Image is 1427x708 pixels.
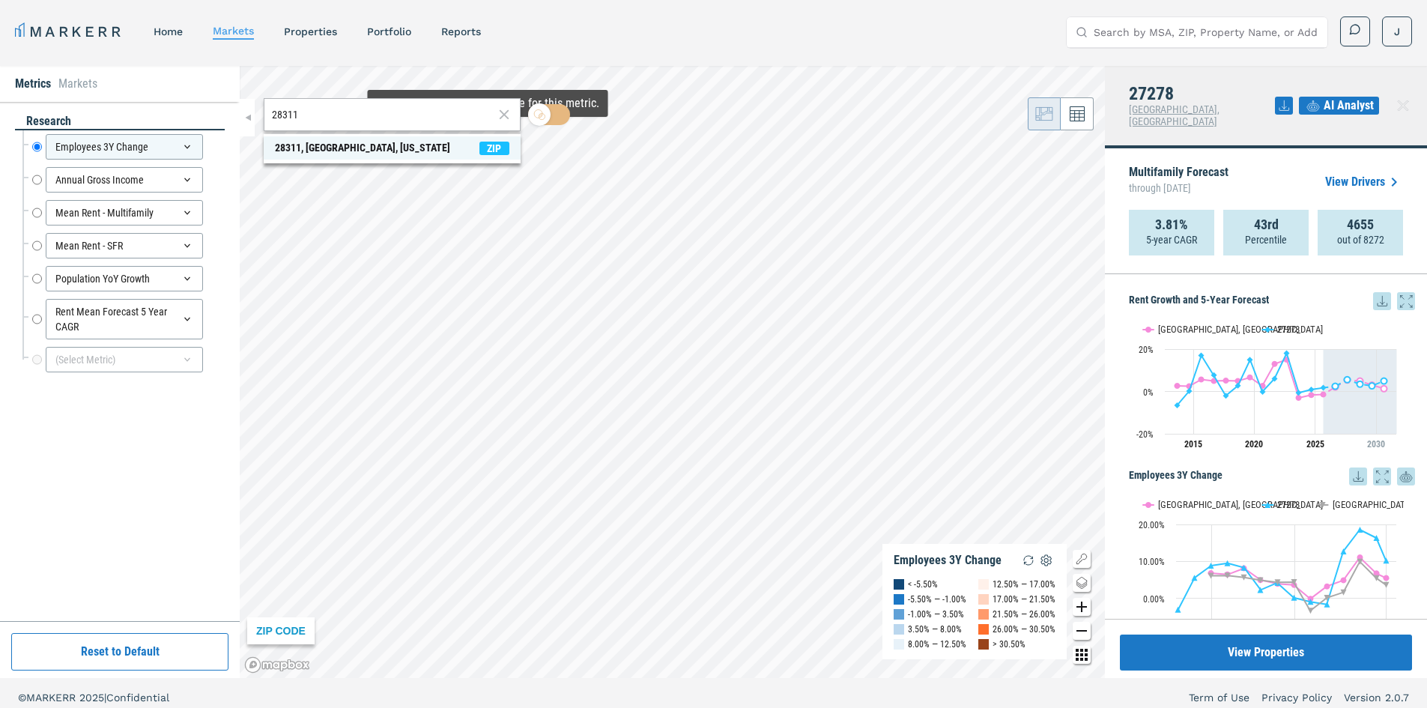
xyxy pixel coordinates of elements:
[1254,217,1279,232] strong: 43rd
[1384,575,1390,581] path: Monday, 14 Jul, 20:00, 5.51. Durham-Chapel Hill, NC.
[1260,389,1266,395] path: Saturday, 29 Aug, 20:00, -0.14. 27278.
[1325,173,1403,191] a: View Drivers
[1296,390,1302,396] path: Tuesday, 29 Aug, 20:00, -0.61. 27278.
[1223,378,1229,384] path: Tuesday, 29 Aug, 20:00, 5.16. Durham-Chapel Hill, NC.
[46,266,203,291] div: Population YoY Growth
[1258,577,1264,583] path: Thursday, 14 Dec, 19:00, 4.88. USA.
[908,607,964,622] div: -1.00% — 3.50%
[46,299,203,339] div: Rent Mean Forecast 5 Year CAGR
[1129,84,1275,103] h4: 27278
[1129,103,1220,127] span: [GEOGRAPHIC_DATA], [GEOGRAPHIC_DATA]
[213,25,254,37] a: markets
[1367,439,1385,450] tspan: 2030
[1143,324,1246,335] button: Show Durham-Chapel Hill, NC
[1184,439,1202,450] tspan: 2015
[1324,97,1374,115] span: AI Analyst
[284,25,337,37] a: properties
[908,577,938,592] div: < -5.50%
[377,96,599,111] div: Map Tooltip Content
[1189,690,1249,705] a: Term of Use
[1146,232,1197,247] p: 5-year CAGR
[106,692,169,704] span: Confidential
[247,617,315,644] div: ZIP CODE
[1143,594,1165,605] text: 0.00%
[1241,575,1247,581] path: Wednesday, 14 Dec, 19:00, 5.66. USA.
[1272,375,1278,381] path: Sunday, 29 Aug, 20:00, 6.02. 27278.
[1247,357,1253,363] path: Thursday, 29 Aug, 20:00, 14.97. 27278.
[1272,361,1278,367] path: Sunday, 29 Aug, 20:00, 13.01. Durham-Chapel Hill, NC.
[908,622,962,637] div: 3.50% — 8.00%
[46,134,203,160] div: Employees 3Y Change
[1175,607,1181,613] path: Friday, 14 Dec, 19:00, -3.07. 27278.
[46,200,203,226] div: Mean Rent - Multifamily
[1129,292,1415,310] h5: Rent Growth and 5-Year Forecast
[1129,468,1415,485] h5: Employees 3Y Change
[11,633,228,671] button: Reset to Default
[1369,383,1375,389] path: Wednesday, 29 Aug, 20:00, 2.64. 27278.
[1037,551,1055,569] img: Settings
[1345,376,1351,382] path: Sunday, 29 Aug, 20:00, 5.61. 27278.
[1136,429,1154,440] text: -20%
[1337,232,1384,247] p: out of 8272
[1225,560,1231,566] path: Monday, 14 Dec, 19:00, 9.51. 27278.
[1129,310,1415,460] div: Rent Growth and 5-Year Forecast. Highcharts interactive chart.
[1308,608,1314,614] path: Monday, 14 Dec, 19:00, -3.37. USA.
[1073,598,1091,616] button: Zoom in map button
[264,136,521,160] span: Search Bar Suggestion Item: 28311, Fayetteville, North Carolina
[1175,383,1181,389] path: Thursday, 29 Aug, 20:00, 2.68. Durham-Chapel Hill, NC.
[1143,387,1154,398] text: 0%
[1139,345,1154,355] text: 20%
[1381,378,1387,384] path: Thursday, 29 Aug, 20:00, 4.96. 27278.
[1129,166,1228,198] p: Multifamily Forecast
[244,656,310,674] a: Mapbox logo
[1225,572,1231,578] path: Monday, 14 Dec, 19:00, 6.16. USA.
[1223,393,1229,399] path: Tuesday, 29 Aug, 20:00, -2. 27278.
[1073,646,1091,664] button: Other options map button
[79,692,106,704] span: 2025 |
[1235,383,1241,389] path: Wednesday, 29 Aug, 20:00, 2.7. 27278.
[1381,385,1387,391] path: Thursday, 29 Aug, 20:00, 1.37. Durham-Chapel Hill, NC.
[1341,548,1347,554] path: Wednesday, 14 Dec, 19:00, 12.72. 27278.
[1394,24,1400,39] span: J
[993,637,1025,652] div: > 30.50%
[1120,635,1412,671] button: View Properties
[1208,572,1214,578] path: Sunday, 14 Dec, 19:00, 6.09. USA.
[1073,550,1091,568] button: Show/Hide Legend Map Button
[1073,574,1091,592] button: Change style map button
[1262,499,1301,510] button: Show 27278
[1374,575,1380,581] path: Saturday, 14 Dec, 19:00, 5.47. USA.
[1245,232,1287,247] p: Percentile
[1211,372,1217,378] path: Monday, 29 Aug, 20:00, 7.67. 27278.
[1291,579,1297,585] path: Saturday, 14 Dec, 19:00, 4.39. USA.
[1241,565,1247,571] path: Wednesday, 14 Dec, 19:00, 8.3. 27278.
[275,140,450,156] div: 28311, [GEOGRAPHIC_DATA], [US_STATE]
[15,113,225,130] div: research
[1143,499,1246,510] button: Show Durham-Chapel Hill, NC
[26,692,79,704] span: MARKERR
[993,622,1055,637] div: 26.00% — 30.50%
[993,577,1055,592] div: 12.50% — 17.00%
[367,25,411,37] a: Portfolio
[1321,391,1327,397] path: Friday, 29 Aug, 20:00, -1.44. Durham-Chapel Hill, NC.
[1318,499,1349,510] button: Show USA
[1129,485,1415,673] div: Employees 3Y Change. Highcharts interactive chart.
[908,592,966,607] div: -5.50% — -1.00%
[18,692,26,704] span: ©
[15,21,124,42] a: MARKERR
[908,637,966,652] div: 8.00% — 12.50%
[1139,520,1165,530] text: 20.00%
[1073,622,1091,640] button: Zoom out map button
[1347,217,1374,232] strong: 4655
[1175,402,1181,408] path: Thursday, 29 Aug, 20:00, -6.58. 27278.
[240,66,1105,678] canvas: Map
[1382,16,1412,46] button: J
[15,75,51,93] li: Metrics
[1333,376,1387,389] g: 27278, line 4 of 4 with 5 data points.
[1324,595,1330,601] path: Tuesday, 14 Dec, 19:00, 0.15. USA.
[1291,595,1297,601] path: Saturday, 14 Dec, 19:00, 0.19. 27278.
[272,107,494,123] input: Search by MSA or ZIP Code
[993,592,1055,607] div: 17.00% — 21.50%
[1129,178,1228,198] span: through [DATE]
[1344,690,1409,705] a: Version 2.0.7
